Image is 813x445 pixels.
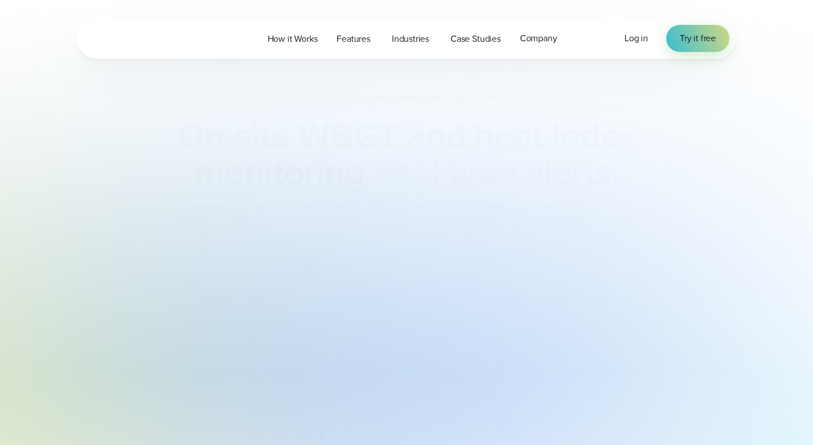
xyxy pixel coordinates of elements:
span: Try it free [680,32,716,45]
a: How it Works [258,27,327,50]
span: Industries [392,32,429,46]
span: Features [336,32,370,46]
span: How it Works [268,32,318,46]
span: Case Studies [451,32,501,46]
a: Try it free [666,25,729,52]
a: Log in [624,32,648,45]
span: Company [520,32,557,45]
a: Case Studies [441,27,510,50]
